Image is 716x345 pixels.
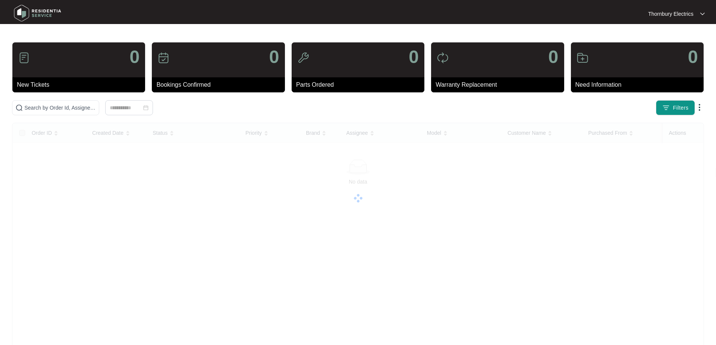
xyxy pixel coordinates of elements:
img: dropdown arrow [695,103,704,112]
p: Parts Ordered [296,80,424,89]
button: filter iconFilters [656,100,695,115]
img: icon [437,52,449,64]
p: 0 [688,48,698,66]
img: icon [577,52,589,64]
p: 0 [130,48,140,66]
p: New Tickets [17,80,145,89]
p: 0 [409,48,419,66]
p: Thornbury Electrics [648,10,693,18]
img: search-icon [15,104,23,111]
p: Bookings Confirmed [156,80,285,89]
p: 0 [548,48,559,66]
p: 0 [269,48,279,66]
img: filter icon [662,104,670,111]
p: Need Information [575,80,704,89]
img: icon [18,52,30,64]
img: icon [297,52,309,64]
span: Filters [673,104,689,112]
p: Warranty Replacement [436,80,564,89]
img: icon [157,52,170,64]
img: residentia service logo [11,2,64,24]
img: dropdown arrow [700,12,705,16]
input: Search by Order Id, Assignee Name, Customer Name, Brand and Model [24,104,96,112]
